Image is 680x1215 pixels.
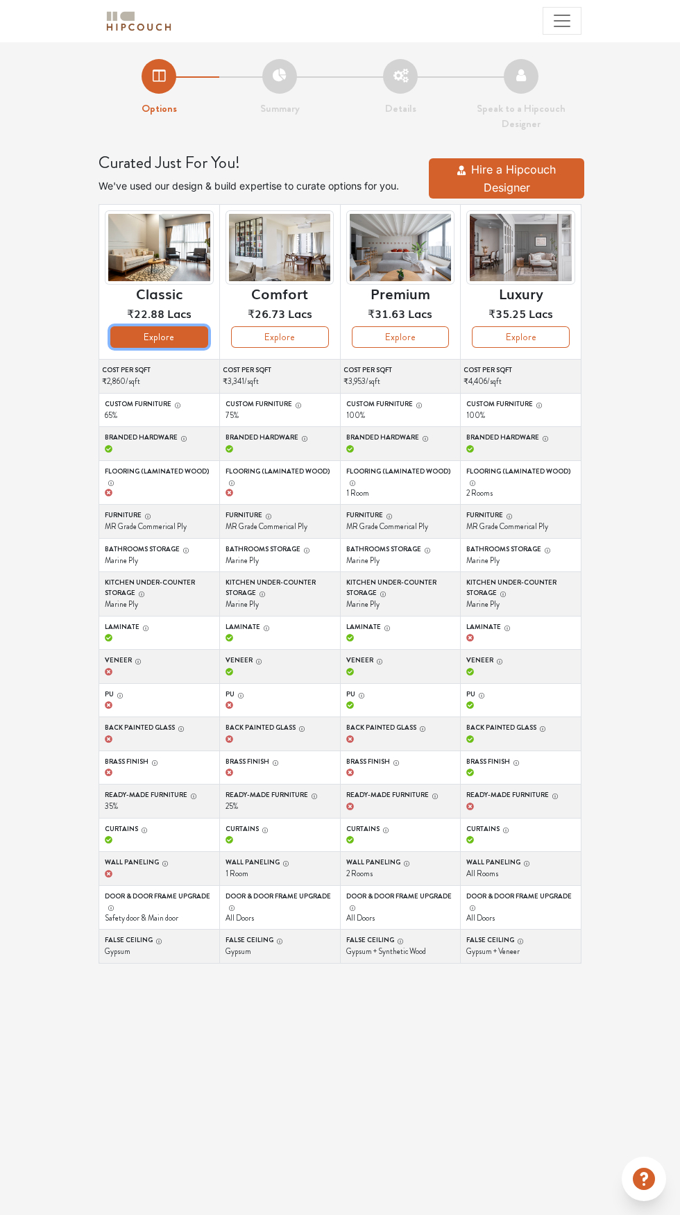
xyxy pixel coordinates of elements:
[466,622,575,632] label: Laminate
[466,824,575,835] label: Curtains
[105,622,214,632] label: Laminate
[139,622,149,632] button: Laminate
[346,578,455,598] label: Kitchen Under-counter storage
[226,655,334,666] label: Veneer
[429,790,439,801] button: Ready-made furniture
[226,477,235,487] button: Flooring (Laminated wood)
[262,510,272,521] button: Furniture
[340,393,461,427] td: 100%
[541,544,551,555] button: Bathrooms storage
[343,376,366,387] span: ₹3,953
[346,655,455,666] label: Veneer
[346,824,455,835] label: Curtains
[136,285,182,301] h6: Classic
[340,505,461,539] td: MR Grade Commerical Ply
[461,572,581,617] td: Marine Ply
[346,689,455,700] label: PU
[346,935,455,946] label: False Ceiling
[105,655,214,666] label: Veneer
[175,723,185,733] button: Back Painted Glass
[308,790,318,801] button: Ready-made furniture
[226,510,334,521] label: Furniture
[500,824,509,835] button: Curtains
[477,101,566,132] strong: Speak to a Hipcouch Designer
[105,433,214,443] label: Branded Hardware
[340,360,461,394] td: /sqft
[99,393,220,427] td: 65%
[273,935,283,946] button: False Ceiling
[219,885,340,930] td: All Doors
[105,578,214,598] label: Kitchen Under-counter storage
[102,365,219,376] label: Cost per sqft
[99,538,220,572] td: Marine Ply
[105,467,214,487] label: Flooring (Laminated wood)
[104,6,173,37] span: logo-horizontal.svg
[466,578,575,598] label: Kitchen Under-counter storage
[499,285,543,301] h6: Luxury
[346,210,455,285] img: header-preview
[105,544,214,555] label: Bathrooms storage
[466,689,575,700] label: PU
[421,544,431,555] button: Bathrooms storage
[466,210,575,285] img: header-preview
[539,433,549,443] button: Branded Hardware
[380,824,389,835] button: Curtains
[248,305,285,321] span: ₹26.73
[346,891,455,912] label: Door & Door frame Upgrade
[493,655,503,666] button: Veneer
[346,433,455,443] label: Branded Hardware
[105,891,214,912] label: Door & Door frame Upgrade
[346,857,455,868] label: Wall Paneling
[461,852,581,886] td: All Rooms
[142,510,151,521] button: Furniture
[300,544,310,555] button: Bathrooms storage
[466,723,575,733] label: Back Painted Glass
[105,935,214,946] label: False Ceiling
[346,622,455,632] label: Laminate
[461,885,581,930] td: All Doors
[346,723,455,733] label: Back Painted Glass
[381,622,391,632] button: Laminate
[501,622,511,632] button: Laminate
[464,376,487,387] span: ₹4,406
[226,433,334,443] label: Branded Hardware
[288,305,312,321] span: Lacs
[138,824,148,835] button: Curtains
[219,572,340,617] td: Marine Ply
[251,285,308,301] h6: Comfort
[226,399,334,410] label: Custom furniture
[503,510,513,521] button: Furniture
[105,210,214,285] img: header-preview
[292,399,302,410] button: Custom furniture
[105,902,114,912] button: Door & Door frame Upgrade
[472,326,570,348] button: Explore
[99,885,220,930] td: Safety door & Main door
[226,857,334,868] label: Wall Paneling
[260,622,270,632] button: Laminate
[178,433,187,443] button: Branded Hardware
[280,857,289,868] button: Wall Paneling
[466,467,575,487] label: Flooring (Laminated wood)
[135,588,145,598] button: Kitchen Under-counter storage
[488,305,526,321] span: ₹35.25
[127,305,164,321] span: ₹22.88
[429,158,584,199] button: Hire a Hipcouch Designer
[226,544,334,555] label: Bathrooms storage
[226,935,334,946] label: False Ceiling
[383,510,393,521] button: Furniture
[346,467,455,487] label: Flooring (Laminated wood)
[226,622,334,632] label: Laminate
[256,588,266,598] button: Kitchen Under-counter storage
[475,689,485,700] button: PU
[219,852,340,886] td: 1 Room
[105,857,214,868] label: Wall Paneling
[114,689,124,700] button: PU
[148,757,158,767] button: Brass Finish
[223,376,244,387] span: ₹3,341
[343,365,461,376] label: Cost per sqft
[520,857,530,868] button: Wall Paneling
[105,824,214,835] label: Curtains
[298,433,308,443] button: Branded Hardware
[371,285,430,301] h6: Premium
[466,399,575,410] label: Custom furniture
